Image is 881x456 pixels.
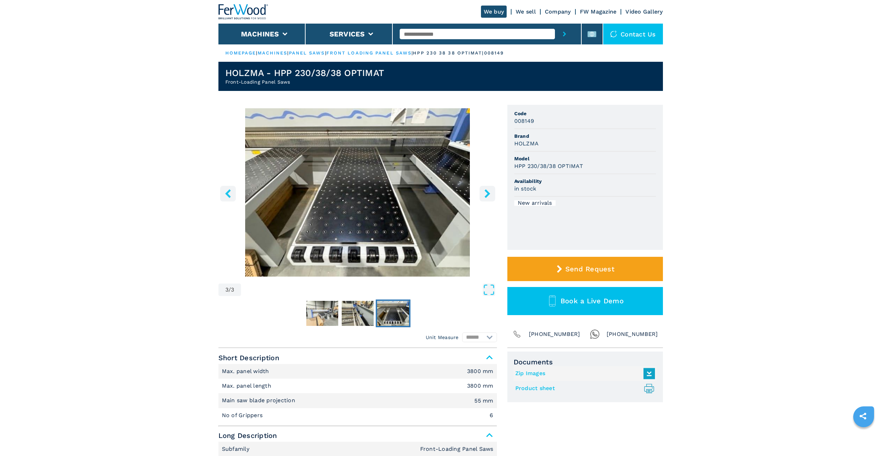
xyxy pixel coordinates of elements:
[514,185,537,193] h3: in stock
[289,50,325,56] a: panel saws
[514,155,656,162] span: Model
[420,446,493,452] em: Front-Loading Panel Saws
[467,383,493,389] em: 3800 mm
[507,257,663,281] button: Send Request
[515,368,651,379] a: Zip Images
[218,4,268,19] img: Ferwood
[607,329,658,339] span: [PHONE_NUMBER]
[480,186,495,201] button: right-button
[218,352,497,364] span: Short Description
[590,329,600,339] img: Whatsapp
[603,24,663,44] div: Contact us
[258,50,288,56] a: machines
[222,397,297,404] p: Main saw blade projection
[306,301,338,326] img: c03fd4a8e4dcee3dd2230a213e3262da
[228,287,231,293] span: /
[225,50,256,56] a: HOMEPAGE
[555,24,574,44] button: submit-button
[225,78,384,85] h2: Front-Loading Panel Saws
[231,287,234,293] span: 3
[512,329,522,339] img: Phone
[222,445,251,453] p: Subfamily
[218,108,497,277] div: Go to Slide 3
[514,133,656,140] span: Brand
[222,412,265,419] p: No of Grippers
[225,67,384,78] h1: HOLZMA - HPP 230/38/38 OPTIMAT
[474,398,493,404] em: 55 mm
[220,186,236,201] button: left-button
[326,50,412,56] a: front loading panel saws
[241,30,279,38] button: Machines
[514,140,539,147] h3: HOLZMA
[484,50,504,56] p: 008149
[340,299,375,327] button: Go to Slide 2
[514,110,656,117] span: Code
[256,50,257,56] span: |
[225,287,228,293] span: 3
[218,364,497,423] div: Short Description
[218,299,497,327] nav: Thumbnail Navigation
[467,369,493,374] em: 3800 mm
[515,383,651,394] a: Product sheet
[514,178,656,185] span: Availability
[851,425,876,451] iframe: Chat
[377,301,409,326] img: 9eda36d1f4ed91e1ca994eb39ccaa6e4
[481,6,507,18] a: We buy
[514,358,657,366] span: Documents
[426,334,459,341] em: Unit Measure
[516,8,536,15] a: We sell
[243,284,495,296] button: Open Fullscreen
[514,200,556,206] div: New arrivals
[325,50,326,56] span: |
[610,31,617,37] img: Contact us
[305,299,340,327] button: Go to Slide 1
[854,407,872,425] a: sharethis
[490,413,493,418] em: 6
[413,50,484,56] p: hpp 230 38 38 optimat |
[342,301,374,326] img: 7f1a8fa25e2b2d7959e3a5f8856c857a
[507,287,663,315] button: Book a Live Demo
[529,329,580,339] span: [PHONE_NUMBER]
[218,429,497,442] span: Long Description
[218,108,497,277] img: Front-Loading Panel Saws HOLZMA HPP 230/38/38 OPTIMAT
[565,265,614,273] span: Send Request
[625,8,663,15] a: Video Gallery
[376,299,410,327] button: Go to Slide 3
[412,50,413,56] span: |
[545,8,571,15] a: Company
[580,8,617,15] a: FW Magazine
[514,162,583,170] h3: HPP 230/38/38 OPTIMAT
[514,117,534,125] h3: 008149
[287,50,289,56] span: |
[222,368,271,375] p: Max. panel width
[330,30,365,38] button: Services
[560,297,624,305] span: Book a Live Demo
[222,382,273,390] p: Max. panel length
